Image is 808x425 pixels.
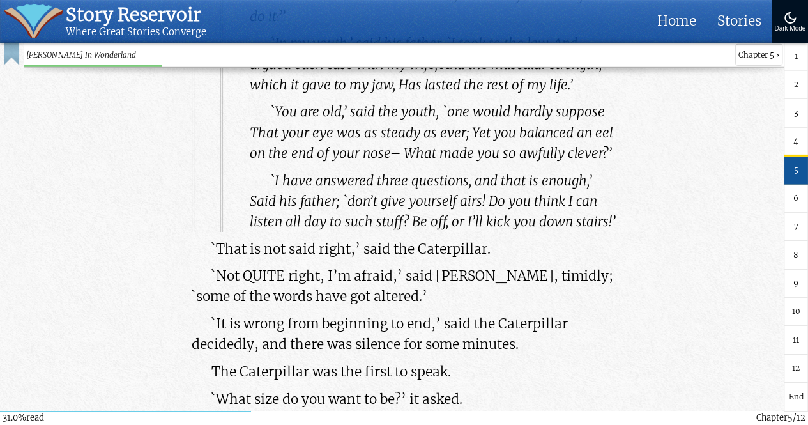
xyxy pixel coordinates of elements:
div: Story Reservoir [66,4,206,26]
div: Dark Mode [774,26,805,33]
a: 1 [784,43,808,71]
span: 7 [794,221,798,233]
p: `You are old,’ said the youth, `one would hardly suppose That your eye was as steady as ever; Yet... [250,102,616,164]
div: Where Great Stories Converge [66,26,206,38]
p: `It is wrong from beginning to end,’ said the Caterpillar decidedly, and there was silence for so... [192,314,617,355]
span: 6 [793,192,798,205]
span: 9 [793,278,798,290]
div: read [3,412,44,424]
span: 5 [788,412,793,423]
span: 11 [793,334,799,346]
img: icon of book with waver spilling out. [4,4,63,38]
a: 2 [784,71,808,99]
span: 3 [794,107,798,120]
span: 8 [793,249,798,261]
span: 12 [792,363,800,375]
a: 12 [784,355,808,383]
span: 31.0% [3,412,26,423]
a: 9 [784,270,808,298]
span: Chapter 5 › [735,44,782,66]
a: 8 [784,242,808,270]
a: 3 [784,100,808,128]
a: 5 [784,157,808,185]
span: 5 [794,164,798,176]
div: Chapter /12 [756,412,805,424]
p: The Caterpillar was the first to speak. [192,362,617,382]
span: 10 [792,306,800,318]
p: `That is not said right,’ said the Caterpillar. [192,239,617,259]
span: 2 [794,79,798,91]
a: 6 [784,185,808,213]
a: 10 [784,298,808,327]
a: 7 [784,213,808,241]
p: `What size do you want to be?’ it asked. [192,389,617,410]
a: 4 [784,128,808,156]
p: `Not QUITE right, I’m afraid,’ said [PERSON_NAME], timidly; `some of the words have got altered.’ [192,266,617,307]
img: Turn On Dark Mode [782,10,798,26]
span: 1 [795,50,798,63]
span: 4 [793,136,798,148]
a: End [784,383,808,412]
p: `I have answered three questions, and that is enough,’ Said his father; `don’t give yourself airs... [250,171,616,233]
a: 11 [784,327,808,355]
span: [PERSON_NAME] In Wonderland [26,49,730,61]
